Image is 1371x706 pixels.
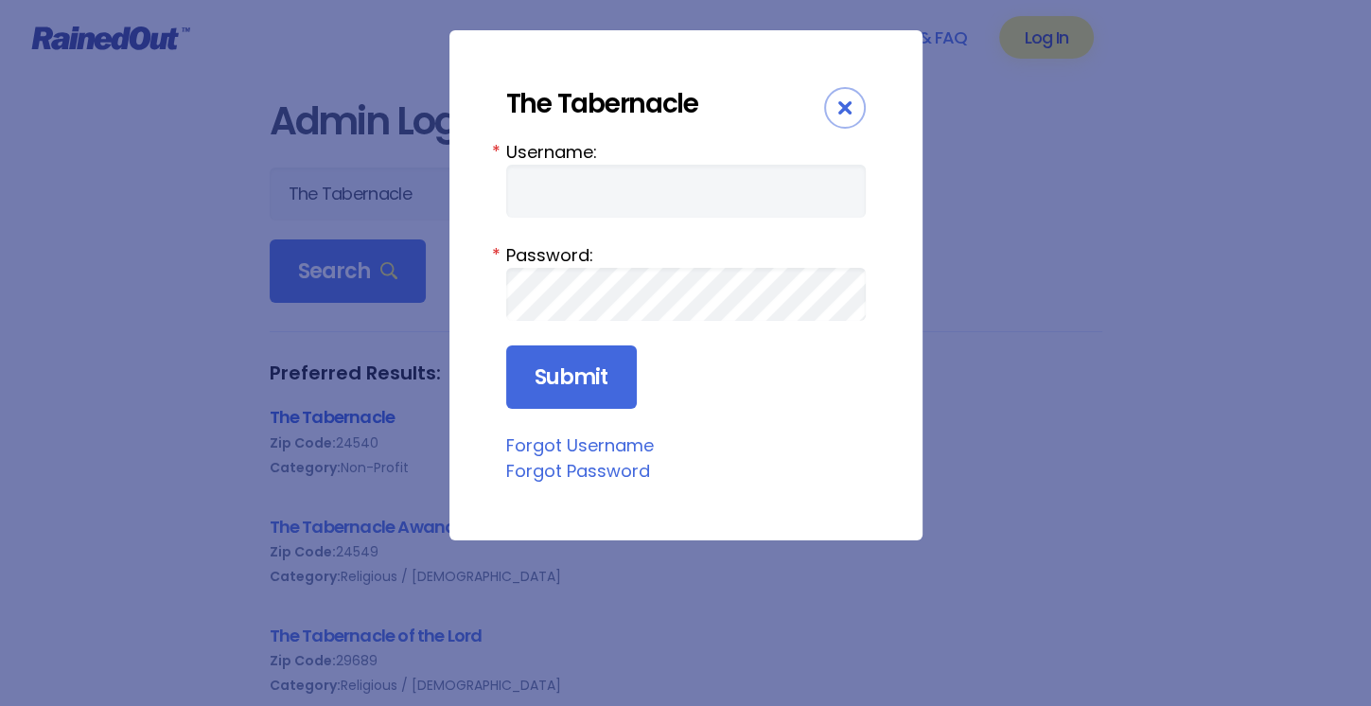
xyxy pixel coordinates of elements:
div: The Tabernacle [506,87,824,120]
a: Forgot Password [506,459,650,483]
a: Forgot Username [506,433,654,457]
label: Username: [506,139,866,165]
div: Close [824,87,866,129]
label: Password: [506,242,866,268]
input: Submit [506,345,637,410]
